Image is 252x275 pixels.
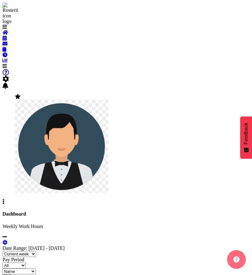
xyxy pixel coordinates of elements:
label: Pay Period [2,257,24,262]
img: Rosterit icon logo [2,2,18,24]
img: wu-kevin5aaed71ed01d5805973613cd15694a89.png [15,100,108,193]
img: help-xxl-2.png [233,256,240,263]
a: minimize [2,234,7,240]
h4: Dashboard [2,211,250,217]
button: Feedback - Show survey [240,116,252,159]
span: Feedback [243,123,249,144]
label: Date Range: [DATE] - [DATE] [2,245,65,251]
a: settings [2,240,7,245]
p: Weekly Work Hours [2,224,250,229]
